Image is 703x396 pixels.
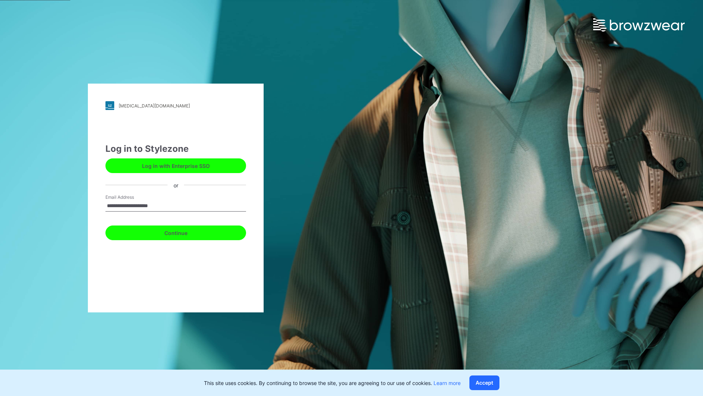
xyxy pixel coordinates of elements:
[105,158,246,173] button: Log in with Enterprise SSO
[105,101,114,110] img: stylezone-logo.562084cfcfab977791bfbf7441f1a819.svg
[105,101,246,110] a: [MEDICAL_DATA][DOMAIN_NAME]
[593,18,685,32] img: browzwear-logo.e42bd6dac1945053ebaf764b6aa21510.svg
[105,142,246,155] div: Log in to Stylezone
[105,194,157,201] label: Email Address
[204,379,461,387] p: This site uses cookies. By continuing to browse the site, you are agreeing to our use of cookies.
[119,103,190,109] div: [MEDICAL_DATA][DOMAIN_NAME]
[168,181,184,189] div: or
[434,380,461,386] a: Learn more
[469,375,499,390] button: Accept
[105,225,246,240] button: Continue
